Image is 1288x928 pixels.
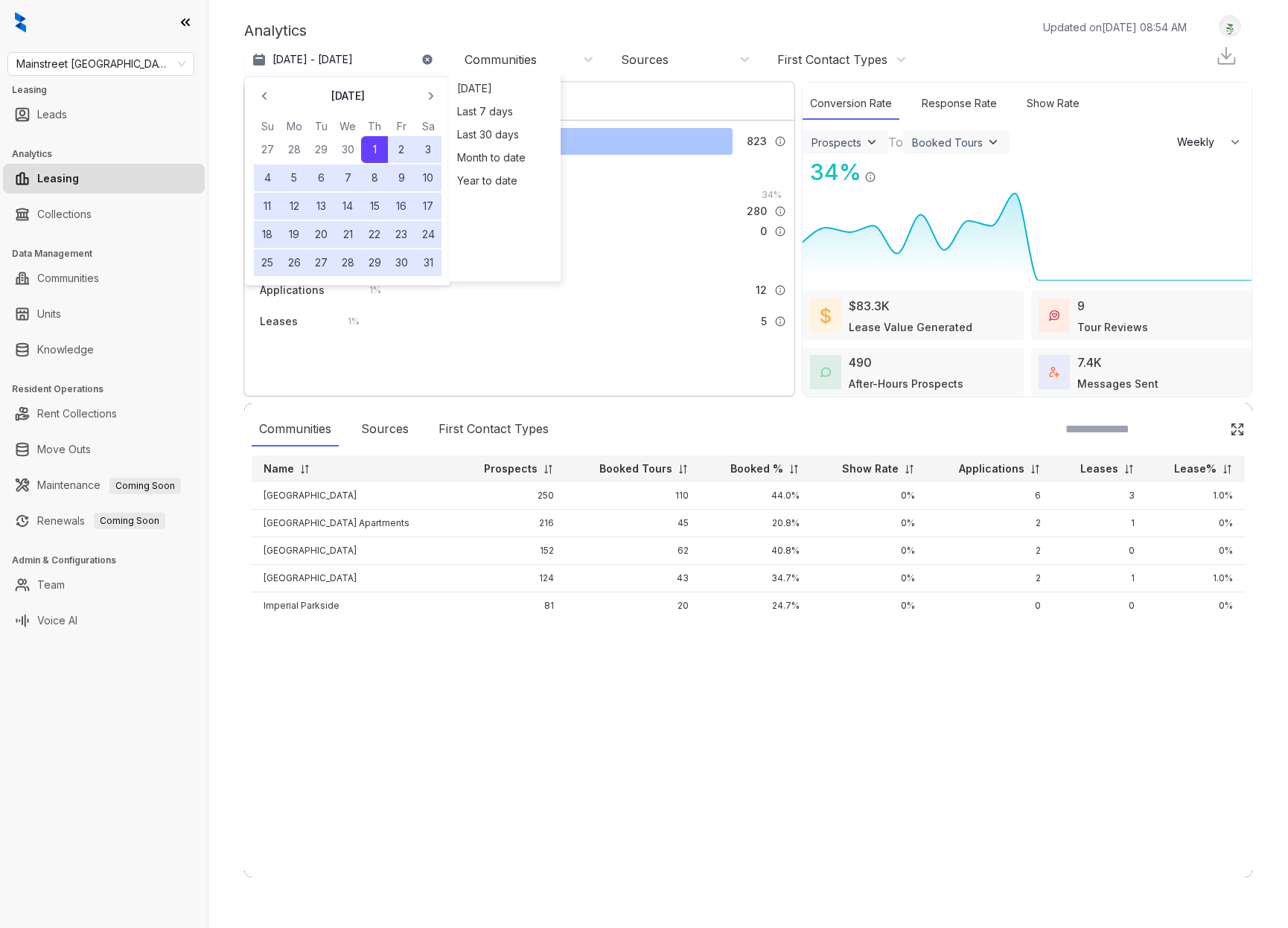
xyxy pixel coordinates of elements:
[927,510,1053,537] td: 2
[37,570,65,600] a: Team
[334,118,361,135] th: Wednesday
[37,263,99,293] a: Communities
[254,136,281,163] button: 27
[307,136,334,163] button: 29
[849,319,972,335] div: Lease Value Generated
[701,482,812,510] td: 44.0%
[361,164,388,191] button: 8
[307,193,334,220] button: 13
[454,592,566,620] td: 81
[566,537,701,565] td: 62
[307,221,334,248] button: 20
[1053,482,1146,510] td: 3
[252,482,454,510] td: [GEOGRAPHIC_DATA]
[484,461,538,476] p: Prospects
[761,313,767,330] span: 5
[431,412,556,447] div: First Contact Types
[331,89,365,103] p: [DATE]
[701,565,812,592] td: 34.7%
[37,335,94,365] a: Knowledge
[701,510,812,537] td: 20.8%
[361,249,388,276] button: 29
[803,156,861,189] div: 34 %
[299,464,310,475] img: sorting
[361,118,388,135] th: Thursday
[16,53,185,75] span: Mainstreet Canada
[415,249,441,276] button: 31
[842,461,899,476] p: Show Rate
[701,592,812,620] td: 24.7%
[621,51,669,68] div: Sources
[307,164,334,191] button: 6
[1123,464,1135,475] img: sorting
[354,282,381,298] div: 1 %
[37,199,92,229] a: Collections
[1199,423,1211,435] img: SearchIcon
[333,313,360,330] div: 1 %
[927,565,1053,592] td: 2
[803,88,899,120] div: Conversion Rate
[454,537,566,565] td: 152
[254,221,281,248] button: 18
[788,464,800,475] img: sorting
[812,565,927,592] td: 0%
[1053,592,1146,620] td: 0
[1220,19,1240,34] img: UserAvatar
[252,537,454,565] td: [GEOGRAPHIC_DATA]
[3,199,205,229] li: Collections
[1147,565,1245,592] td: 1.0%
[388,136,415,163] button: 2
[730,461,783,476] p: Booked %
[864,171,876,183] img: Info
[1043,19,1187,35] p: Updated on [DATE] 08:54 AM
[812,510,927,537] td: 0%
[252,510,454,537] td: [GEOGRAPHIC_DATA] Apartments
[388,193,415,220] button: 16
[1049,310,1059,321] img: TourReviews
[307,118,334,135] th: Tuesday
[254,164,281,191] button: 4
[986,135,1001,150] img: ViewFilterArrow
[354,412,416,447] div: Sources
[927,537,1053,565] td: 2
[1177,135,1222,150] span: Weekly
[1174,461,1217,476] p: Lease%
[244,19,307,42] p: Analytics
[812,537,927,565] td: 0%
[361,136,388,163] button: 1
[820,367,831,378] img: AfterHoursConversations
[37,164,79,193] a: Leasing
[566,510,701,537] td: 45
[3,606,205,636] li: Voice AI
[3,335,205,365] li: Knowledge
[820,307,831,324] img: LeaseValue
[12,147,208,161] h3: Analytics
[454,482,566,510] td: 250
[3,570,205,600] li: Team
[281,164,307,191] button: 5
[1077,353,1102,371] div: 7.4K
[252,565,454,592] td: [GEOGRAPHIC_DATA]
[453,100,557,123] div: Last 7 days
[254,193,281,220] button: 11
[812,136,861,149] div: Prospects
[774,284,786,296] img: Info
[12,83,208,97] h3: Leasing
[415,118,441,135] th: Saturday
[37,506,165,536] a: RenewalsComing Soon
[701,537,812,565] td: 40.8%
[454,565,566,592] td: 124
[37,100,67,129] a: Leads
[244,46,445,73] button: [DATE] - [DATE]
[3,263,205,293] li: Communities
[849,376,963,391] div: After-Hours Prospects
[756,282,767,298] span: 12
[1049,367,1059,377] img: TotalFum
[777,51,887,68] div: First Contact Types
[388,118,415,135] th: Friday
[1168,129,1252,156] button: Weekly
[281,249,307,276] button: 26
[876,158,899,180] img: Click Icon
[849,353,872,371] div: 490
[453,146,557,169] div: Month to date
